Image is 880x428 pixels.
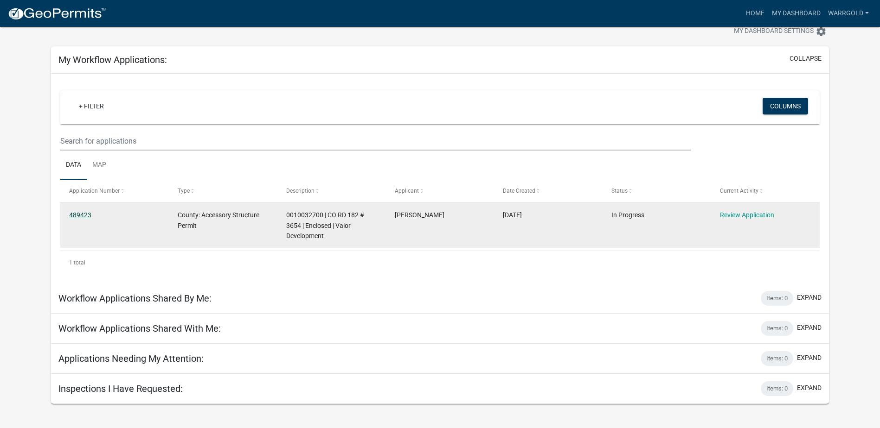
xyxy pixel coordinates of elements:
[611,211,644,219] span: In Progress
[286,188,315,194] span: Description
[503,188,535,194] span: Date Created
[797,323,822,333] button: expand
[69,188,120,194] span: Application Number
[385,180,494,202] datatable-header-cell: Applicant
[763,98,808,114] button: Columns
[58,54,167,65] h5: My Workflow Applications:
[395,211,444,219] span: Warren Gold
[611,188,628,194] span: Status
[286,211,364,240] span: 0010032700 | CO RD 182 # 3654 | Enclosed | Valor Development
[797,383,822,393] button: expand
[87,151,112,180] a: Map
[178,211,259,229] span: County: Accessory Structure Permit
[603,180,711,202] datatable-header-cell: Status
[58,383,183,394] h5: Inspections I Have Requested:
[58,293,212,304] h5: Workflow Applications Shared By Me:
[503,211,522,219] span: 10/07/2025
[734,26,814,37] span: My Dashboard Settings
[58,323,221,334] h5: Workflow Applications Shared With Me:
[720,188,758,194] span: Current Activity
[71,98,111,114] a: + Filter
[60,151,87,180] a: Data
[711,180,820,202] datatable-header-cell: Current Activity
[720,211,774,219] a: Review Application
[797,353,822,363] button: expand
[395,188,419,194] span: Applicant
[60,251,820,274] div: 1 total
[761,291,793,306] div: Items: 0
[60,180,169,202] datatable-header-cell: Application Number
[726,22,834,40] button: My Dashboard Settingssettings
[824,5,873,22] a: Warrgold
[277,180,386,202] datatable-header-cell: Description
[58,353,204,364] h5: Applications Needing My Attention:
[761,321,793,336] div: Items: 0
[816,26,827,37] i: settings
[761,351,793,366] div: Items: 0
[790,54,822,63] button: collapse
[797,293,822,302] button: expand
[178,188,190,194] span: Type
[69,211,91,219] a: 489423
[494,180,603,202] datatable-header-cell: Date Created
[169,180,277,202] datatable-header-cell: Type
[768,5,824,22] a: My Dashboard
[60,132,691,151] input: Search for applications
[761,381,793,396] div: Items: 0
[51,74,829,283] div: collapse
[742,5,768,22] a: Home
